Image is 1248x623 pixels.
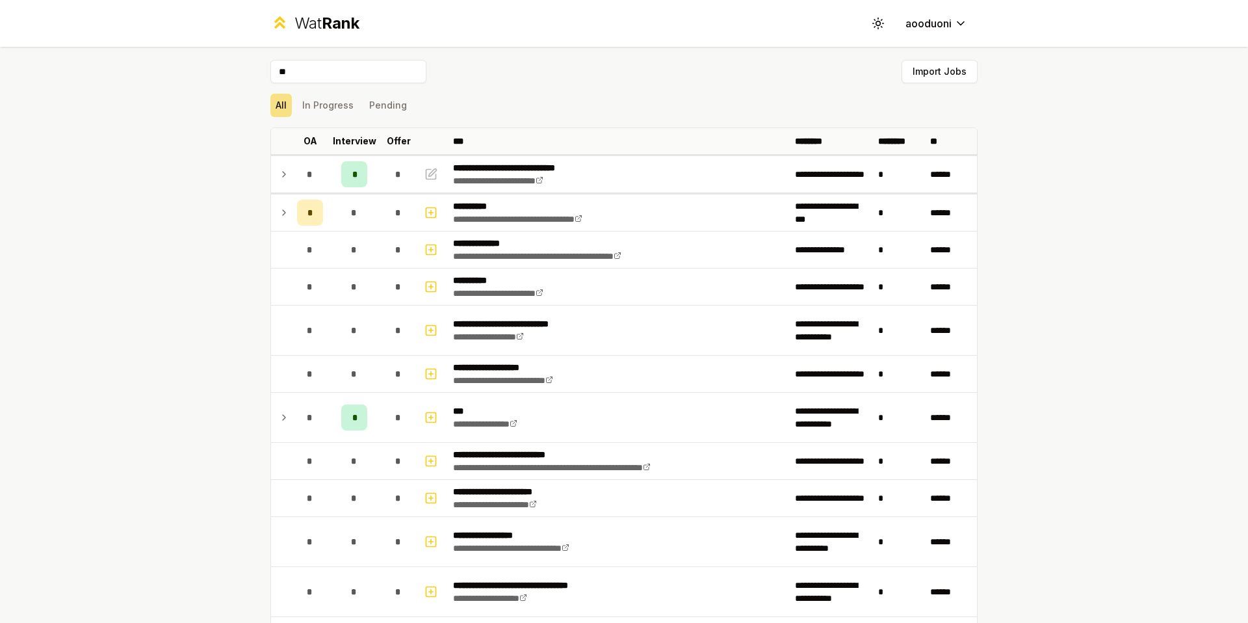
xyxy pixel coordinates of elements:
p: Offer [387,135,411,148]
button: All [270,94,292,117]
span: aooduoni [905,16,952,31]
button: In Progress [297,94,359,117]
button: Pending [364,94,412,117]
button: Import Jobs [902,60,978,83]
a: WatRank [270,13,359,34]
p: Interview [333,135,376,148]
div: Wat [294,13,359,34]
p: OA [304,135,317,148]
span: Rank [322,14,359,33]
button: aooduoni [895,12,978,35]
